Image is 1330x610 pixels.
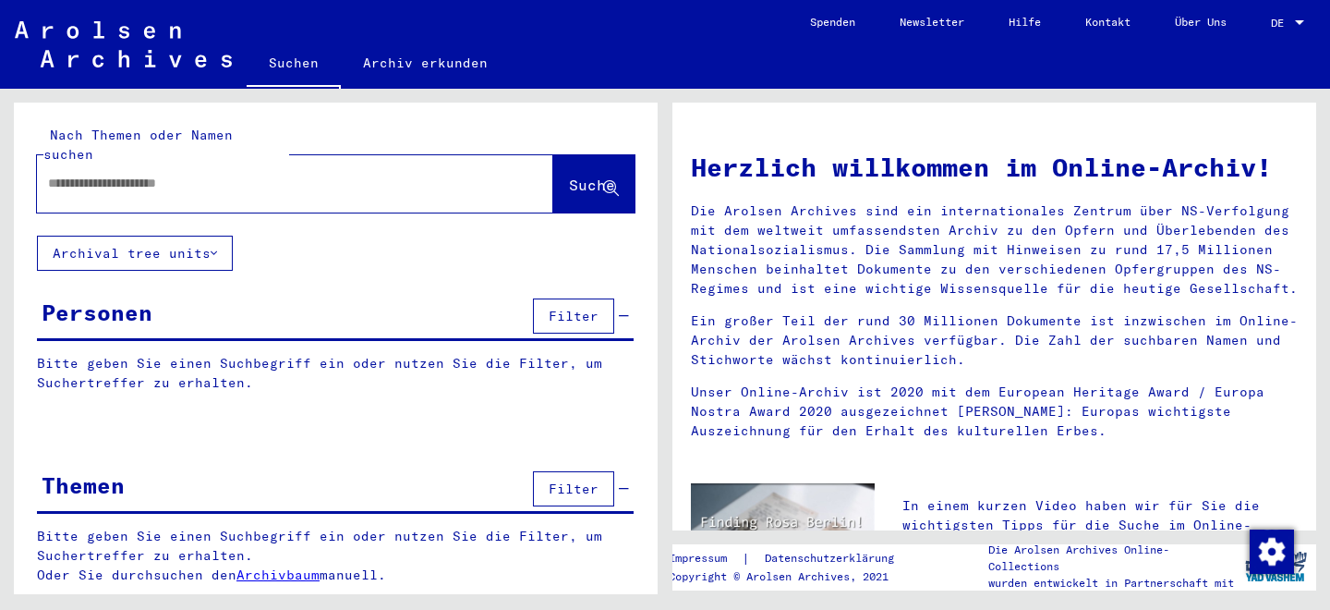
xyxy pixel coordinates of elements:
p: Die Arolsen Archives sind ein internationales Zentrum über NS-Verfolgung mit dem weltweit umfasse... [691,201,1298,299]
button: Filter [533,471,614,506]
mat-label: Nach Themen oder Namen suchen [43,127,233,163]
button: Archival tree units [37,236,233,271]
p: In einem kurzen Video haben wir für Sie die wichtigsten Tipps für die Suche im Online-Archiv zusa... [902,496,1298,555]
a: Archiv erkunden [341,41,510,85]
a: Archivbaum [236,567,320,583]
img: yv_logo.png [1241,543,1311,590]
h1: Herzlich willkommen im Online-Archiv! [691,148,1298,187]
div: | [669,549,916,568]
p: wurden entwickelt in Partnerschaft mit [988,575,1236,592]
button: Suche [553,155,635,213]
img: Arolsen_neg.svg [15,21,232,67]
button: Filter [533,299,614,334]
a: Datenschutzerklärung [750,549,916,568]
p: Bitte geben Sie einen Suchbegriff ein oder nutzen Sie die Filter, um Suchertreffer zu erhalten. O... [37,527,635,585]
p: Die Arolsen Archives Online-Collections [988,542,1236,575]
img: video.jpg [691,483,875,583]
p: Unser Online-Archiv ist 2020 mit dem European Heritage Award / Europa Nostra Award 2020 ausgezeic... [691,383,1298,441]
a: Impressum [669,549,742,568]
div: Themen [42,469,125,502]
span: Filter [549,481,598,497]
span: Suche [569,176,615,194]
div: Personen [42,296,152,329]
p: Copyright © Arolsen Archives, 2021 [669,568,916,585]
span: Filter [549,308,598,324]
p: Bitte geben Sie einen Suchbegriff ein oder nutzen Sie die Filter, um Suchertreffer zu erhalten. [37,354,634,393]
p: Ein großer Teil der rund 30 Millionen Dokumente ist inzwischen im Online-Archiv der Arolsen Archi... [691,311,1298,370]
img: Zustimmung ändern [1250,530,1294,574]
span: DE [1271,17,1291,30]
a: Suchen [247,41,341,89]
